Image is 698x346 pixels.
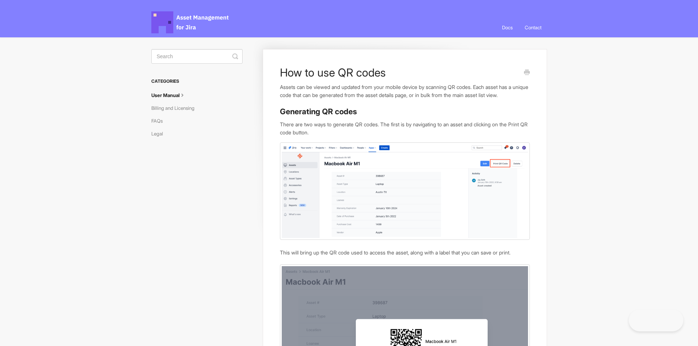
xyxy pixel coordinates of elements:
input: Search [151,49,243,64]
iframe: Toggle Customer Support [629,309,683,331]
span: Asset Management for Jira Docs [151,11,230,33]
a: User Manual [151,89,192,101]
h3: Generating QR codes [280,107,529,117]
a: Billing and Licensing [151,102,200,114]
img: file-N2UVGUqx73.png [280,142,529,240]
a: Print this Article [524,69,530,77]
h3: Categories [151,75,243,88]
a: Legal [151,128,169,139]
a: Docs [496,18,518,37]
a: FAQs [151,115,168,127]
p: This will bring up the QR code used to access the asset, along with a label that you can save or ... [280,249,529,257]
p: There are two ways to generate QR codes. The first is by navigating to an asset and clicking on t... [280,120,529,136]
p: Assets can be viewed and updated from your mobile device by scanning QR codes. Each asset has a u... [280,83,529,99]
a: Contact [519,18,547,37]
h1: How to use QR codes [280,66,518,79]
